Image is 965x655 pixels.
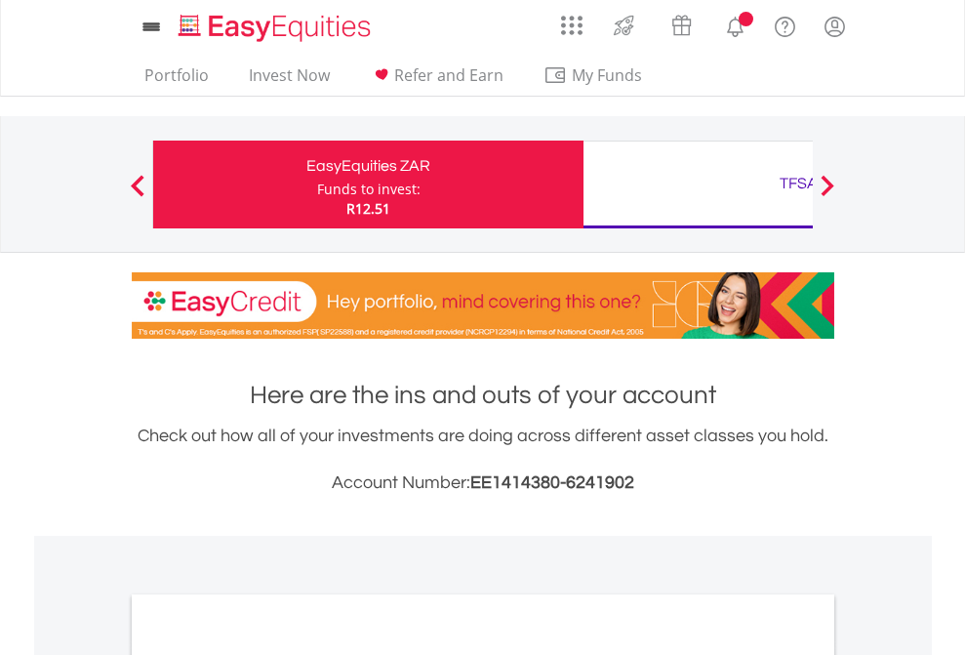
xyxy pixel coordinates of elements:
img: grid-menu-icon.svg [561,15,583,36]
a: My Profile [810,5,860,48]
span: Refer and Earn [394,64,503,86]
div: EasyEquities ZAR [165,152,572,180]
button: Next [808,184,847,204]
a: Vouchers [653,5,710,41]
a: Invest Now [241,65,338,96]
a: FAQ's and Support [760,5,810,44]
img: EasyCredit Promotion Banner [132,272,834,339]
img: thrive-v2.svg [608,10,640,41]
h1: Here are the ins and outs of your account [132,378,834,413]
a: Refer and Earn [362,65,511,96]
a: Home page [171,5,379,44]
button: Previous [118,184,157,204]
span: My Funds [543,62,671,88]
img: EasyEquities_Logo.png [175,12,379,44]
div: Check out how all of your investments are doing across different asset classes you hold. [132,423,834,497]
span: EE1414380-6241902 [470,473,634,492]
img: vouchers-v2.svg [665,10,698,41]
h3: Account Number: [132,470,834,497]
div: Funds to invest: [317,180,421,199]
a: Portfolio [137,65,217,96]
a: Notifications [710,5,760,44]
a: AppsGrid [548,5,595,36]
span: R12.51 [346,199,390,218]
